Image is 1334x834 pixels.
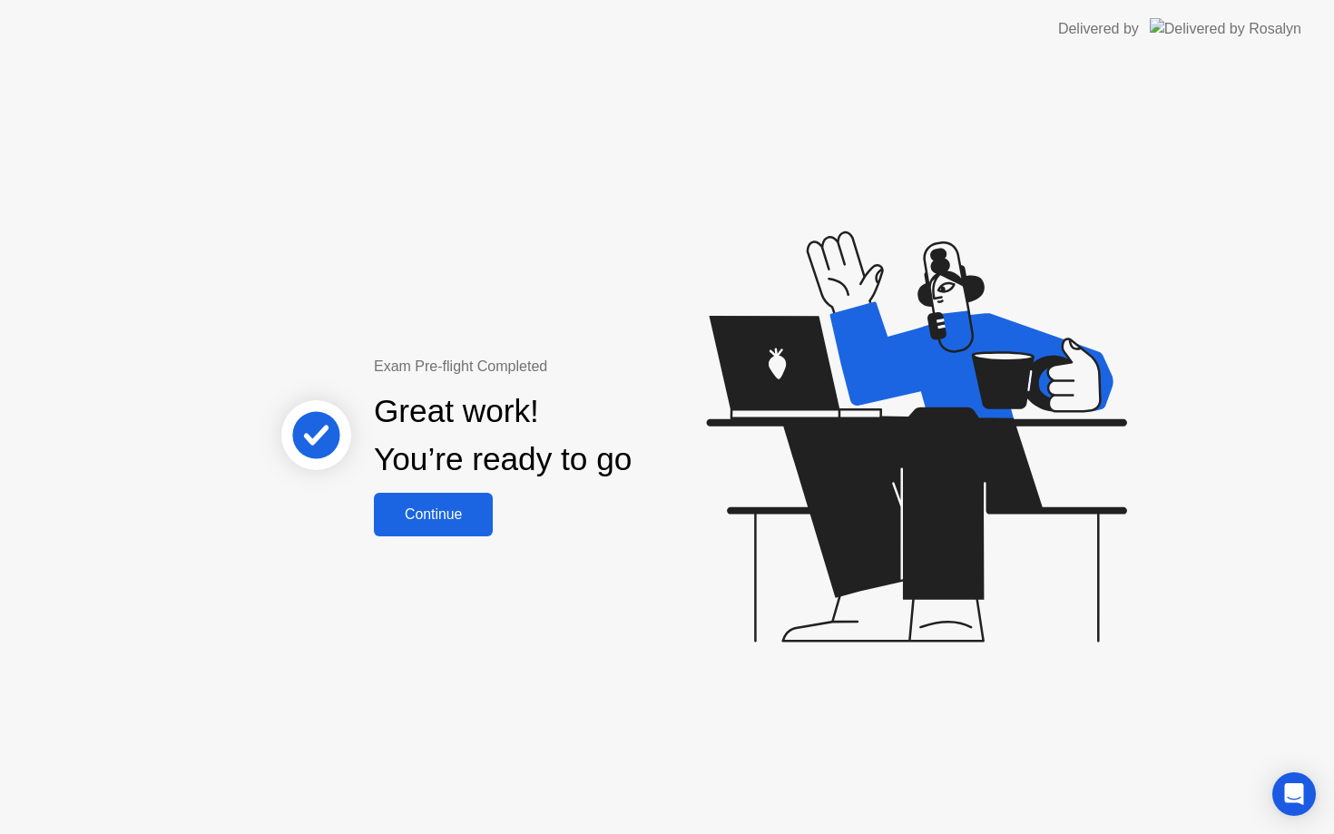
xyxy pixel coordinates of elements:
[374,493,493,536] button: Continue
[374,356,749,378] div: Exam Pre-flight Completed
[1272,772,1316,816] div: Open Intercom Messenger
[1150,18,1301,39] img: Delivered by Rosalyn
[1058,18,1139,40] div: Delivered by
[374,388,632,484] div: Great work! You’re ready to go
[379,506,487,523] div: Continue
